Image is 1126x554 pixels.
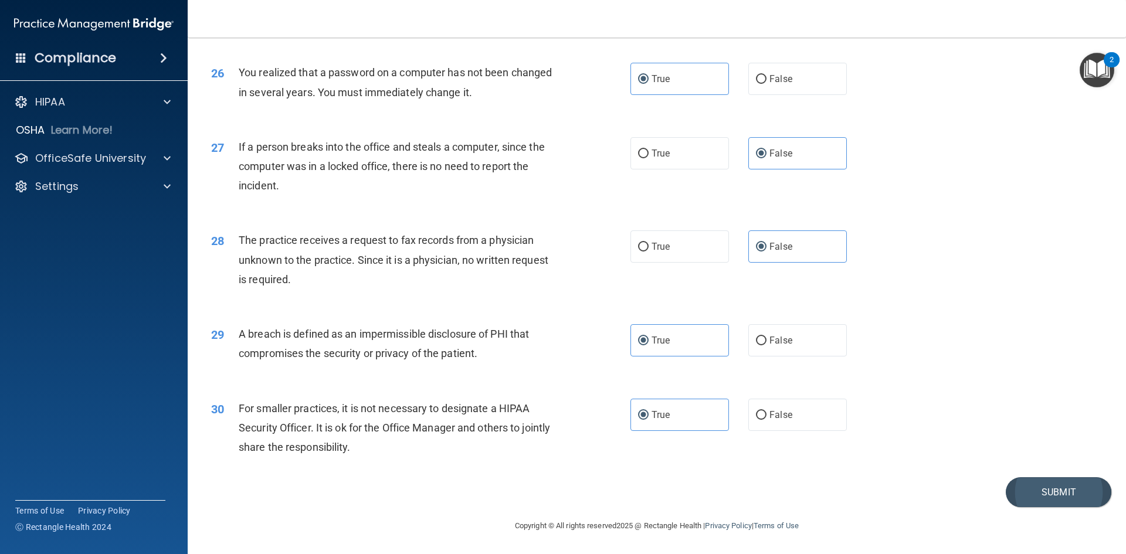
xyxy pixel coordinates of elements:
span: False [769,409,792,420]
a: Terms of Use [15,505,64,516]
span: For smaller practices, it is not necessary to designate a HIPAA Security Officer. It is ok for th... [239,402,550,453]
p: Learn More! [51,123,113,137]
span: False [769,241,792,252]
p: OfficeSafe University [35,151,146,165]
div: Copyright © All rights reserved 2025 @ Rectangle Health | | [443,507,871,545]
button: Open Resource Center, 2 new notifications [1080,53,1114,87]
input: False [756,149,767,158]
span: True [652,409,670,420]
button: Submit [1006,477,1111,507]
span: True [652,73,670,84]
input: True [638,411,649,420]
span: False [769,73,792,84]
span: True [652,241,670,252]
a: OfficeSafe University [14,151,171,165]
input: False [756,411,767,420]
input: True [638,75,649,84]
input: False [756,243,767,251]
span: You realized that a password on a computer has not been changed in several years. You must immedi... [239,66,552,98]
span: Ⓒ Rectangle Health 2024 [15,521,111,533]
span: 30 [211,402,224,416]
span: True [652,148,670,159]
span: 27 [211,141,224,155]
span: If a person breaks into the office and steals a computer, since the computer was in a locked offi... [239,141,545,192]
input: True [638,337,649,345]
input: False [756,75,767,84]
input: True [638,149,649,158]
span: 28 [211,234,224,248]
a: HIPAA [14,95,171,109]
span: 26 [211,66,224,80]
p: Settings [35,179,79,193]
span: False [769,148,792,159]
span: A breach is defined as an impermissible disclosure of PHI that compromises the security or privac... [239,328,529,359]
img: PMB logo [14,12,174,36]
p: HIPAA [35,95,65,109]
input: False [756,337,767,345]
span: True [652,335,670,346]
a: Privacy Policy [78,505,131,516]
a: Privacy Policy [705,521,751,530]
p: OSHA [16,123,45,137]
span: The practice receives a request to fax records from a physician unknown to the practice. Since it... [239,234,548,285]
input: True [638,243,649,251]
span: False [769,335,792,346]
div: 2 [1110,60,1114,75]
h4: Compliance [35,50,116,66]
span: 29 [211,328,224,342]
a: Settings [14,179,171,193]
a: Terms of Use [754,521,799,530]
